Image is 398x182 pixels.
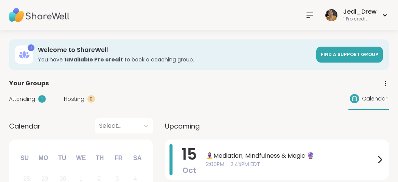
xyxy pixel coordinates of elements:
[206,160,375,168] span: 2:00PM - 2:45PM EDT
[182,144,197,165] span: 15
[64,56,123,63] b: 1 available Pro credit
[316,47,383,63] a: Find a support group
[343,8,376,16] div: Jedi_Drew
[54,150,70,166] div: Tu
[35,150,51,166] div: Mo
[38,46,312,54] h3: Welcome to ShareWell
[38,56,312,63] h3: You have to book a coaching group.
[87,95,95,103] div: 0
[343,16,376,22] div: 1 Pro credit
[92,150,108,166] div: Th
[9,121,40,131] span: Calendar
[38,95,46,103] div: 1
[73,150,89,166] div: We
[129,150,146,166] div: Sa
[9,95,35,103] span: Attending
[165,121,200,131] span: Upcoming
[16,150,33,166] div: Su
[64,95,84,103] span: Hosting
[110,150,127,166] div: Fr
[362,95,387,103] span: Calendar
[9,79,49,88] span: Your Groups
[182,165,196,176] span: Oct
[28,44,34,51] div: 1
[321,51,378,58] span: Find a support group
[325,9,337,21] img: Jedi_Drew
[9,2,70,28] img: ShareWell Nav Logo
[206,151,375,160] span: 🧘‍♀️Mediation, Mindfulness & Magic 🔮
